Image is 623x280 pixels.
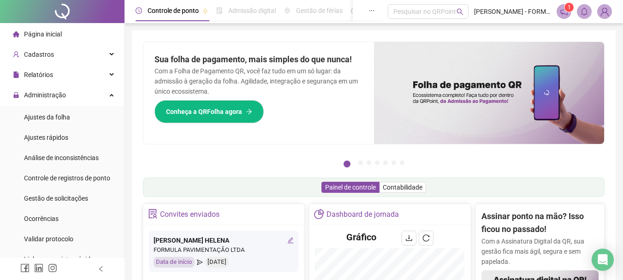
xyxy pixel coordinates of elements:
button: 6 [392,161,396,165]
span: pushpin [202,8,208,14]
button: 5 [383,161,388,165]
span: Análise de inconsistências [24,154,99,161]
span: search [457,8,463,15]
img: 84187 [598,5,611,18]
span: instagram [48,263,57,273]
h2: Assinar ponto na mão? Isso ficou no passado! [481,210,599,236]
span: home [13,31,19,37]
img: banner%2F8d14a306-6205-4263-8e5b-06e9a85ad873.png [374,42,605,144]
span: Ajustes da folha [24,113,70,121]
span: Validar protocolo [24,235,73,243]
span: Página inicial [24,30,62,38]
span: Gestão de férias [296,7,343,14]
span: linkedin [34,263,43,273]
div: [PERSON_NAME] HELENA [154,235,294,245]
button: 7 [400,161,404,165]
span: send [197,257,203,268]
p: Com a Assinatura Digital da QR, sua gestão fica mais ágil, segura e sem papelada. [481,236,599,267]
div: Dashboard de jornada [326,207,399,222]
span: reload [422,234,430,242]
button: 4 [375,161,380,165]
span: bell [580,7,588,16]
div: Data de início [154,257,195,268]
span: clock-circle [136,7,142,14]
span: user-add [13,51,19,58]
span: file-done [216,7,223,14]
button: 2 [358,161,363,165]
span: Conheça a QRFolha agora [166,107,242,117]
span: [PERSON_NAME] - FORMULA PAVIMENTAÇÃO LTDA [474,6,551,17]
span: Contabilidade [383,184,422,191]
button: 3 [367,161,371,165]
sup: 1 [564,3,574,12]
span: ellipsis [368,7,375,14]
span: Ocorrências [24,215,59,222]
span: dashboard [351,7,357,14]
span: left [98,266,104,272]
span: Gestão de solicitações [24,195,88,202]
span: Relatórios [24,71,53,78]
span: notification [560,7,568,16]
div: Convites enviados [160,207,220,222]
span: Controle de ponto [148,7,199,14]
span: Administração [24,91,66,99]
span: file [13,71,19,78]
div: [DATE] [205,257,229,268]
span: pie-chart [314,209,324,219]
span: sun [284,7,291,14]
h4: Gráfico [346,231,376,244]
span: facebook [20,263,30,273]
span: Cadastros [24,51,54,58]
div: FORMULA PAVIMENTAÇÃO LTDA [154,245,294,255]
span: Painel de controle [325,184,376,191]
span: download [405,234,413,242]
span: Admissão digital [228,7,276,14]
div: Open Intercom Messenger [592,249,614,271]
span: solution [148,209,158,219]
button: 1 [344,161,350,167]
span: Controle de registros de ponto [24,174,110,182]
span: Link para registro rápido [24,256,94,263]
span: 1 [568,4,571,11]
h2: Sua folha de pagamento, mais simples do que nunca! [154,53,363,66]
button: Conheça a QRFolha agora [154,100,264,123]
span: edit [287,237,294,244]
span: Ajustes rápidos [24,134,68,141]
span: arrow-right [246,108,252,115]
span: lock [13,92,19,98]
p: Com a Folha de Pagamento QR, você faz tudo em um só lugar: da admissão à geração da folha. Agilid... [154,66,363,96]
